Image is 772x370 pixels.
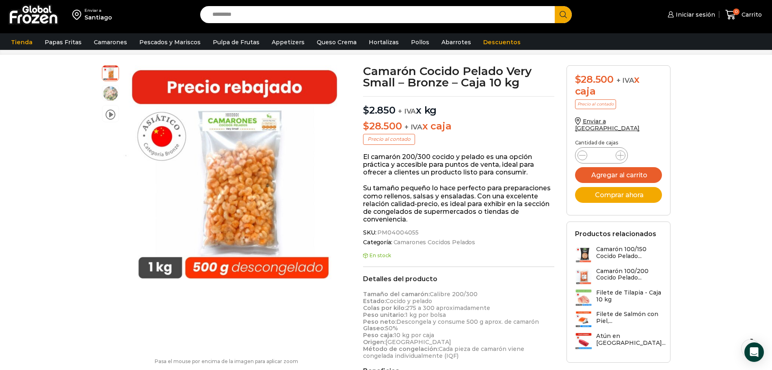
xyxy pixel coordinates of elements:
strong: Tamaño del camarón: [363,290,430,298]
h2: Detalles del producto [363,275,554,283]
a: Descuentos [479,34,525,50]
a: Camarón 100/200 Cocido Pelado... [575,268,662,285]
a: Enviar a [GEOGRAPHIC_DATA] [575,118,640,132]
span: $ [363,104,369,116]
a: Pulpa de Frutas [209,34,264,50]
a: Tienda [7,34,37,50]
button: Agregar al carrito [575,167,662,183]
h3: Camarón 100/200 Cocido Pelado... [596,268,662,282]
p: Precio al contado [363,134,415,144]
span: 0 [733,9,740,15]
h3: Atún en [GEOGRAPHIC_DATA]... [596,333,666,346]
div: Santiago [84,13,112,22]
strong: Colas por kilo: [363,304,406,312]
p: Su tamaño pequeño lo hace perfecto para preparaciones como rellenos, salsas y ensaladas. Con una ... [363,184,554,223]
a: Filete de Salmón con Piel,... [575,311,662,328]
a: Atún en [GEOGRAPHIC_DATA]... [575,333,666,350]
a: Queso Crema [313,34,361,50]
p: x kg [363,96,554,116]
a: Camarones [90,34,131,50]
strong: Peso unitario: [363,311,405,318]
a: Hortalizas [365,34,403,50]
input: Product quantity [594,150,609,161]
strong: Peso neto: [363,318,396,325]
span: Carrito [740,11,762,19]
strong: Método de congelación: [363,345,439,353]
strong: Estado: [363,297,386,305]
h1: Camarón Cocido Pelado Very Small – Bronze – Caja 10 kg [363,65,554,88]
bdi: 2.850 [363,104,396,116]
p: Pasa el mouse por encima de la imagen para aplicar zoom [102,359,351,364]
h2: Productos relacionados [575,230,656,238]
a: Iniciar sesión [666,6,715,23]
p: En stock [363,253,554,258]
a: Filete de Tilapia - Caja 10 kg [575,289,662,307]
span: Categoría: [363,239,554,246]
span: $ [575,73,581,85]
bdi: 28.500 [363,120,402,132]
h3: Camarón 100/150 Cocido Pelado... [596,246,662,260]
p: Cantidad de cajas [575,140,662,146]
p: Precio al contado [575,99,616,109]
a: Pollos [407,34,433,50]
h3: Filete de Salmón con Piel,... [596,311,662,325]
button: Comprar ahora [575,187,662,203]
img: address-field-icon.svg [72,8,84,22]
a: 0 Carrito [723,5,764,24]
span: $ [363,120,369,132]
strong: Glaseo: [363,325,385,332]
div: x caja [575,74,662,97]
div: Enviar a [84,8,112,13]
span: PM04004055 [376,229,419,236]
span: + IVA [404,123,422,131]
span: very small [102,65,119,81]
a: Appetizers [268,34,309,50]
span: + IVA [398,107,416,115]
div: Open Intercom Messenger [744,342,764,362]
strong: Peso caja: [363,331,394,339]
p: Calibre 200/300 Cocido y pelado 275 a 300 aproximadamente 1 kg por bolsa Descongela y consume 500... [363,291,554,359]
p: x caja [363,120,554,132]
span: Iniciar sesión [674,11,715,19]
bdi: 28.500 [575,73,614,85]
p: El camarón 200/300 cocido y pelado es una opción práctica y accesible para puntos de venta, ideal... [363,153,554,176]
a: Pescados y Mariscos [135,34,205,50]
span: very-small [102,86,119,102]
a: Camarón 100/150 Cocido Pelado... [575,246,662,263]
h3: Filete de Tilapia - Caja 10 kg [596,289,662,303]
button: Search button [555,6,572,23]
span: SKU: [363,229,554,236]
a: Papas Fritas [41,34,86,50]
a: Abarrotes [437,34,475,50]
span: + IVA [616,76,634,84]
strong: Origen: [363,338,385,346]
a: Camarones Cocidos Pelados [392,239,476,246]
